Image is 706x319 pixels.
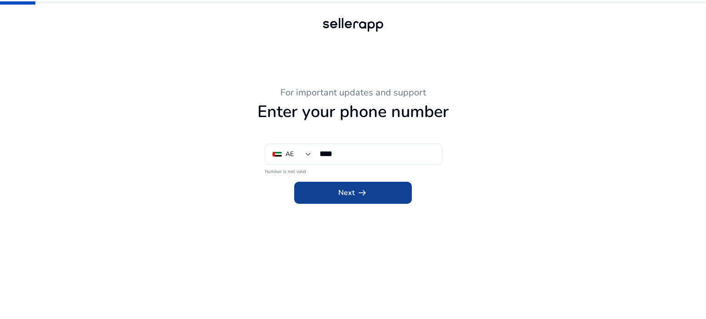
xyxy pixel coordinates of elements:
[265,166,441,175] mat-error: Number is not valid
[100,102,606,122] h1: Enter your phone number
[294,182,412,204] button: Nextarrow_right_alt
[338,187,368,198] span: Next
[357,187,368,198] span: arrow_right_alt
[285,149,294,159] div: AE
[100,87,606,98] h3: For important updates and support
